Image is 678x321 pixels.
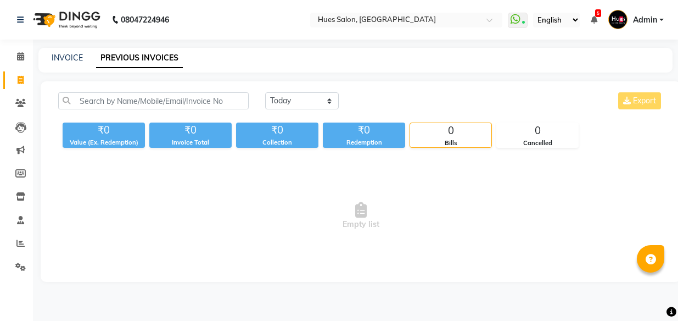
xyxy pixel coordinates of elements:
[63,123,145,138] div: ₹0
[149,123,232,138] div: ₹0
[497,139,578,148] div: Cancelled
[633,14,657,26] span: Admin
[323,138,405,147] div: Redemption
[121,4,169,35] b: 08047224946
[63,138,145,147] div: Value (Ex. Redemption)
[591,15,597,25] a: 5
[96,48,183,68] a: PREVIOUS INVOICES
[149,138,232,147] div: Invoice Total
[595,9,601,17] span: 5
[58,161,663,271] span: Empty list
[410,139,491,148] div: Bills
[52,53,83,63] a: INVOICE
[410,123,491,139] div: 0
[58,92,249,109] input: Search by Name/Mobile/Email/Invoice No
[236,138,318,147] div: Collection
[497,123,578,139] div: 0
[608,10,627,29] img: Admin
[28,4,103,35] img: logo
[323,123,405,138] div: ₹0
[632,277,667,310] iframe: chat widget
[236,123,318,138] div: ₹0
